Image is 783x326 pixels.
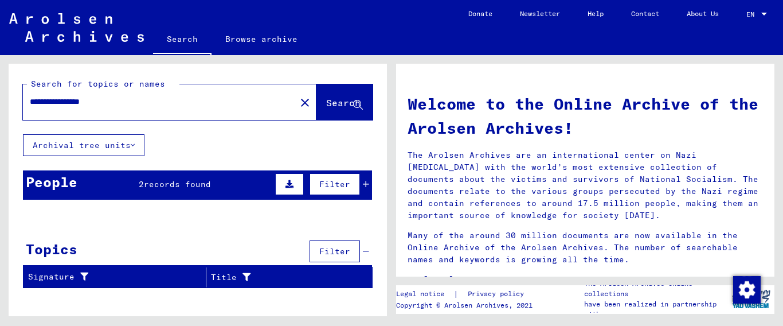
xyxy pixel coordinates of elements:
[28,268,206,286] div: Signature
[459,288,538,300] a: Privacy policy
[396,288,453,300] a: Legal notice
[144,179,211,189] span: records found
[396,288,538,300] div: |
[316,84,373,120] button: Search
[26,172,77,192] div: People
[584,278,727,299] p: The Arolsen Archives online collections
[396,300,538,311] p: Copyright © Arolsen Archives, 2021
[298,96,312,110] mat-icon: close
[310,240,360,262] button: Filter
[31,79,165,89] mat-label: Search for topics or names
[408,230,763,266] p: Many of the around 30 million documents are now available in the Online Archive of the Arolsen Ar...
[153,25,212,55] a: Search
[408,92,763,140] h1: Welcome to the Online Archive of the Arolsen Archives!
[211,268,358,286] div: Title
[584,299,727,320] p: have been realized in partnership with
[23,134,144,156] button: Archival tree units
[319,179,350,189] span: Filter
[211,271,344,284] div: Title
[9,13,144,42] img: Arolsen_neg.svg
[730,285,773,313] img: yv_logo.png
[408,149,763,222] p: The Arolsen Archives are an international center on Nazi [MEDICAL_DATA] with the world’s most ext...
[746,10,759,18] span: EN
[28,271,191,283] div: Signature
[212,25,311,53] a: Browse archive
[408,274,763,310] p: In [DATE], our Online Archive received the European Heritage Award / Europa Nostra Award 2020, Eu...
[139,179,144,189] span: 2
[310,173,360,195] button: Filter
[326,97,361,108] span: Search
[733,276,761,304] img: Change consent
[293,91,316,114] button: Clear
[733,275,760,303] div: Change consent
[319,246,350,257] span: Filter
